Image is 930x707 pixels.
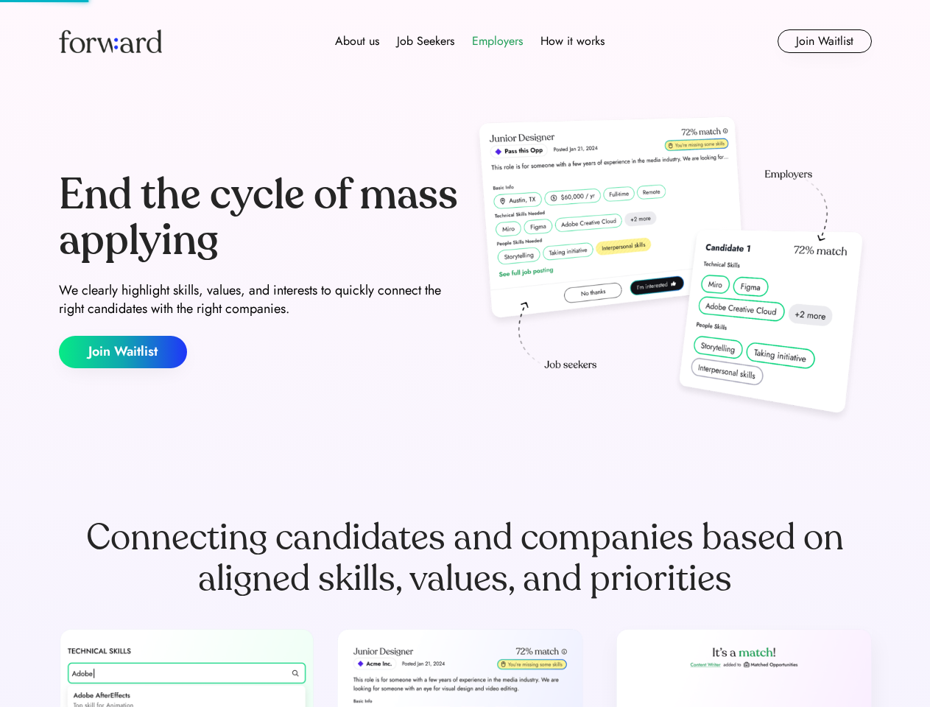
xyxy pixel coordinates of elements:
[59,517,872,599] div: Connecting candidates and companies based on aligned skills, values, and priorities
[59,336,187,368] button: Join Waitlist
[59,172,459,263] div: End the cycle of mass applying
[59,281,459,318] div: We clearly highlight skills, values, and interests to quickly connect the right candidates with t...
[397,32,454,50] div: Job Seekers
[778,29,872,53] button: Join Waitlist
[335,32,379,50] div: About us
[59,29,162,53] img: Forward logo
[540,32,605,50] div: How it works
[472,32,523,50] div: Employers
[471,112,872,429] img: hero-image.png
